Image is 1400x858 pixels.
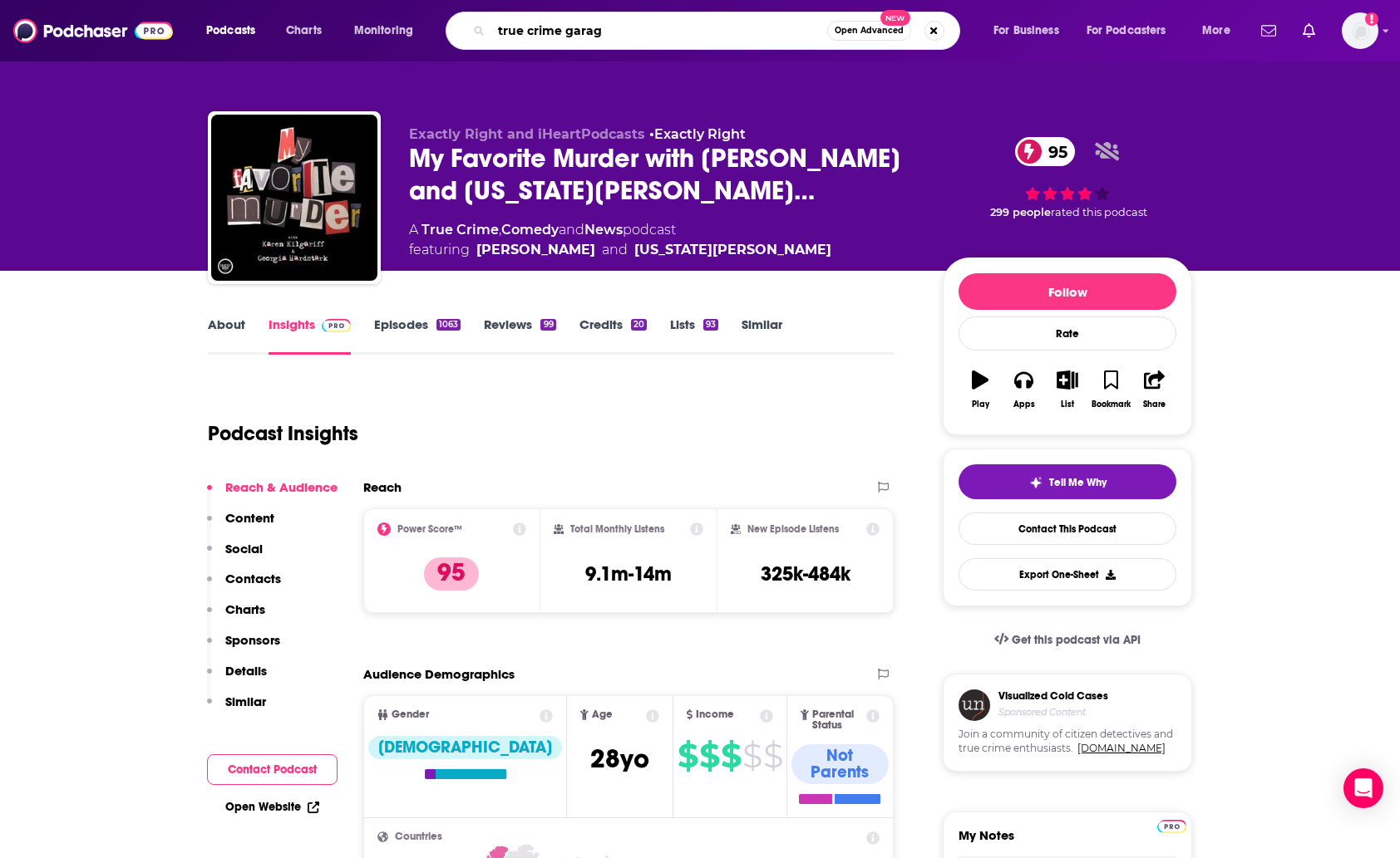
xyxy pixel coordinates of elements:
p: Reach & Audience [225,479,338,495]
span: Logged in as Goodboy8 [1342,12,1378,49]
h3: 325k-484k [761,561,850,586]
img: Podchaser Pro [1157,820,1186,833]
h3: 9.1m-14m [585,561,672,586]
p: 95 [424,557,479,591]
p: Sponsors [225,632,280,648]
button: Contact Podcast [207,754,338,785]
span: $ [699,743,719,769]
p: Charts [225,601,265,617]
a: Get this podcast via API [981,620,1154,660]
span: Open Advanced [835,27,904,35]
a: Georgia Hardstark [634,240,831,260]
span: Gender [392,709,429,720]
button: open menu [982,17,1080,44]
span: and [602,240,628,260]
button: open menu [343,17,435,44]
h2: Total Monthly Listens [570,523,664,535]
a: Charts [275,17,332,44]
div: A podcast [409,220,831,260]
a: Exactly Right [654,126,746,142]
a: True Crime [421,222,499,238]
div: 93 [703,319,718,331]
div: Share [1143,400,1166,409]
h1: Podcast Insights [208,421,358,446]
p: Content [225,510,274,526]
span: New [880,10,910,26]
div: Apps [1013,400,1035,409]
div: Not Parents [791,744,889,784]
button: Open AdvancedNew [827,21,911,41]
label: My Notes [959,827,1176,856]
input: Search podcasts, credits, & more... [491,17,827,44]
div: 1063 [436,319,461,331]
button: open menu [195,17,277,44]
span: Income [696,709,734,720]
span: Parental Status [812,709,864,731]
span: 95 [1032,137,1076,166]
span: Countries [395,831,442,842]
button: Show profile menu [1342,12,1378,49]
h2: New Episode Listens [747,523,839,535]
div: Play [972,400,989,409]
button: Social [207,541,263,571]
button: Similar [207,694,266,724]
img: My Favorite Murder with Karen Kilgariff and Georgia Hardstark [211,115,377,281]
button: Sponsors [207,632,280,663]
div: 95 299 peoplerated this podcast [943,126,1192,230]
span: $ [678,743,698,769]
img: Podchaser Pro [322,319,351,332]
div: 20 [631,319,647,331]
span: Join a community of citizen detectives and true crime enthusiasts. [959,728,1176,756]
span: • [649,126,746,142]
button: Play [959,360,1002,419]
a: News [584,222,623,238]
svg: Add a profile image [1365,12,1378,26]
p: Details [225,663,267,679]
a: 95 [1015,137,1076,166]
button: Details [207,663,267,694]
div: List [1061,400,1074,409]
span: Charts [286,19,322,42]
a: Open Website [225,800,319,814]
a: About [208,316,245,355]
button: Content [207,510,274,541]
a: Episodes1063 [374,316,461,355]
button: Contacts [207,571,281,601]
img: coldCase.18b32719.png [959,689,990,721]
span: , [499,222,501,238]
span: Age [592,709,613,720]
span: Get this podcast via API [1012,633,1141,647]
a: Show notifications dropdown [1255,17,1283,45]
h2: Audience Demographics [363,666,515,682]
button: open menu [1190,17,1251,44]
h2: Power Score™ [397,523,462,535]
span: $ [742,743,762,769]
span: and [559,222,584,238]
span: $ [763,743,782,769]
p: Similar [225,694,266,709]
span: Podcasts [206,19,255,42]
a: Pro website [1157,817,1186,833]
h4: Sponsored Content [998,706,1108,718]
a: Credits20 [579,316,647,355]
button: open menu [1076,17,1190,44]
span: More [1202,19,1230,42]
a: Karen Kilgariff [476,240,595,260]
div: 99 [540,319,555,331]
span: Tell Me Why [1049,476,1107,489]
span: rated this podcast [1051,206,1147,218]
a: Contact This Podcast [959,512,1176,545]
button: Share [1133,360,1176,419]
a: Lists93 [670,316,718,355]
span: Monitoring [354,19,413,42]
button: Export One-Sheet [959,558,1176,591]
div: [DEMOGRAPHIC_DATA] [368,736,562,759]
div: Open Intercom Messenger [1343,768,1383,808]
span: For Podcasters [1087,19,1166,42]
a: [DOMAIN_NAME] [1077,742,1166,754]
button: tell me why sparkleTell Me Why [959,464,1176,499]
a: Reviews99 [484,316,555,355]
div: Bookmark [1092,400,1131,409]
img: Podchaser - Follow, Share and Rate Podcasts [13,15,173,47]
